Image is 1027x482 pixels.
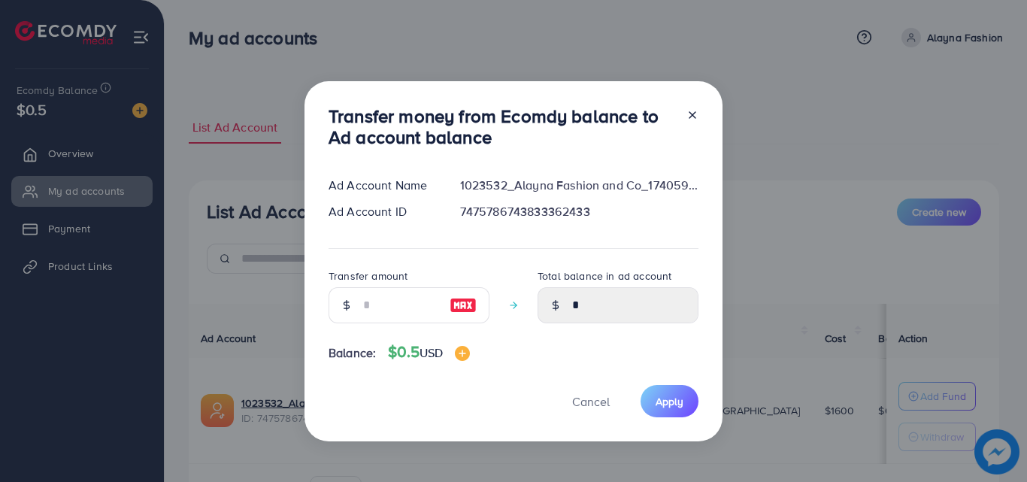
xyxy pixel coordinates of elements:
span: Balance: [329,344,376,362]
h4: $0.5 [388,343,470,362]
div: Ad Account ID [317,203,448,220]
label: Total balance in ad account [538,268,671,283]
span: USD [420,344,443,361]
span: Apply [656,394,683,409]
div: 1023532_Alayna Fashion and Co_1740592250339 [448,177,710,194]
label: Transfer amount [329,268,407,283]
div: Ad Account Name [317,177,448,194]
div: 7475786743833362433 [448,203,710,220]
h3: Transfer money from Ecomdy balance to Ad account balance [329,105,674,149]
img: image [450,296,477,314]
img: image [455,346,470,361]
button: Apply [641,385,698,417]
span: Cancel [572,393,610,410]
button: Cancel [553,385,629,417]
